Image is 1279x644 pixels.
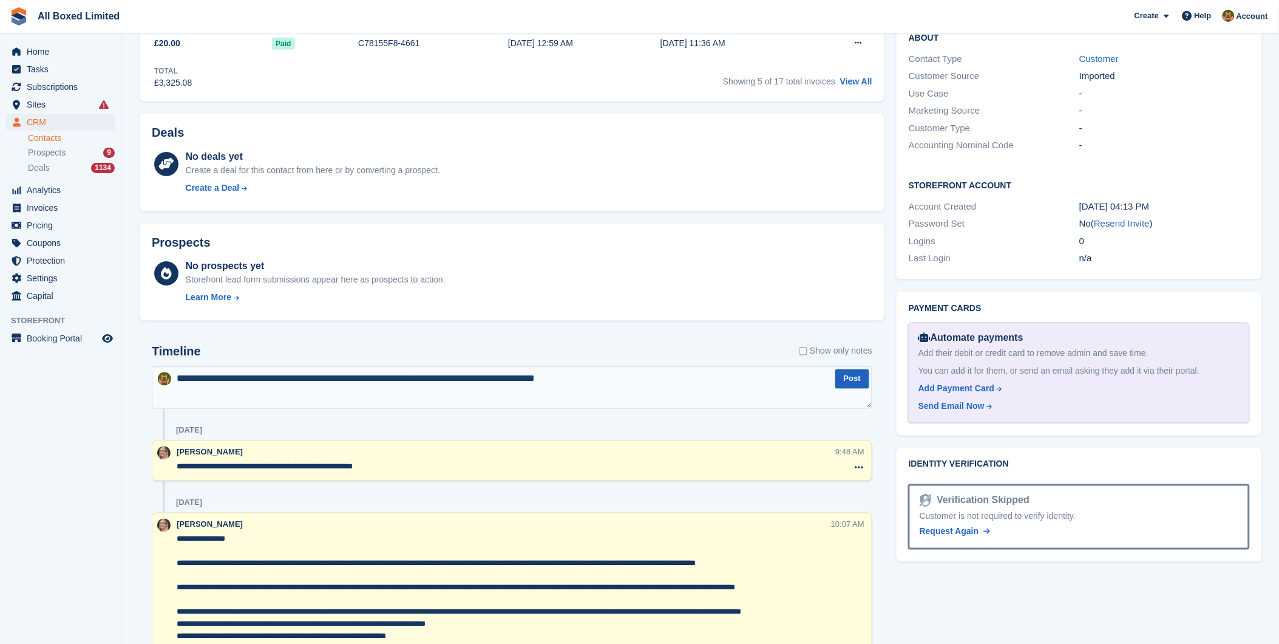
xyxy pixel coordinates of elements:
a: All Boxed Limited [33,6,124,26]
div: 9:48 AM [835,447,864,458]
span: £20.00 [154,37,180,50]
a: menu [6,287,115,304]
h2: About [909,31,1250,43]
span: Help [1195,10,1212,22]
span: Showing 5 of 17 total invoices [723,77,835,86]
div: £3,325.08 [154,77,192,89]
div: Last Login [909,252,1079,265]
div: Add Payment Card [918,383,994,396]
div: [DATE] 11:36 AM [660,37,813,50]
a: Customer [1079,53,1119,64]
img: Sandie Mills [157,447,171,460]
div: [DATE] 04:13 PM [1079,200,1250,214]
div: You can add it for them, or send an email asking they add it via their portal. [918,365,1240,378]
span: Prospects [28,147,66,159]
div: 1134 [91,163,115,173]
a: menu [6,61,115,78]
a: Contacts [28,132,115,144]
span: Paid [272,38,294,50]
div: Customer Type [909,122,1079,135]
img: stora-icon-8386f47178a22dfd0bd8f6a31ec36ba5ce8667c1dd55bd0f319d3a0aa187defe.svg [10,7,28,26]
h2: Prospects [152,236,211,250]
a: Request Again [920,526,990,538]
span: [PERSON_NAME] [177,520,243,529]
a: Create a Deal [186,182,440,194]
div: Imported [1079,69,1250,83]
span: Subscriptions [27,78,100,95]
div: - [1079,87,1250,101]
a: menu [6,330,115,347]
img: Sharon Hawkins [158,372,171,386]
img: Sharon Hawkins [1223,10,1235,22]
span: Create [1135,10,1159,22]
div: Learn More [186,291,231,304]
span: Booking Portal [27,330,100,347]
div: Automate payments [918,331,1240,345]
a: Resend Invite [1094,218,1150,228]
div: Storefront lead form submissions appear here as prospects to action. [186,273,446,286]
span: Deals [28,162,50,174]
span: Tasks [27,61,100,78]
span: Request Again [920,527,979,536]
a: View All [840,77,872,86]
div: No prospects yet [186,259,446,273]
span: Home [27,43,100,60]
h2: Timeline [152,345,201,359]
div: Contact Type [909,52,1079,66]
div: 9 [103,148,115,158]
div: C78155F8-4661 [358,37,508,50]
span: Invoices [27,199,100,216]
a: menu [6,199,115,216]
span: Account [1237,10,1268,22]
span: Sites [27,96,100,113]
label: Show only notes [799,345,872,358]
div: Marketing Source [909,104,1079,118]
span: Pricing [27,217,100,234]
div: [DATE] [176,498,202,508]
img: Identity Verification Ready [920,494,932,507]
span: Analytics [27,182,100,199]
h2: Payment cards [909,304,1250,313]
a: menu [6,114,115,131]
div: Add their debit or credit card to remove admin and save time. [918,348,1240,360]
div: - [1079,139,1250,152]
span: Protection [27,252,100,269]
a: menu [6,182,115,199]
div: Verification Skipped [932,493,1030,508]
h2: Identity verification [909,460,1250,470]
a: Add Payment Card [918,383,1235,396]
div: Create a Deal [186,182,240,194]
a: Preview store [100,331,115,346]
span: Storefront [11,315,121,327]
div: Accounting Nominal Code [909,139,1079,152]
img: Sandie Mills [157,519,171,532]
div: 0 [1079,235,1250,248]
a: Learn More [186,291,446,304]
h2: Deals [152,126,184,140]
div: Use Case [909,87,1079,101]
div: Customer Source [909,69,1079,83]
a: menu [6,43,115,60]
a: Prospects 9 [28,146,115,159]
input: Show only notes [799,345,807,358]
button: Post [835,369,869,389]
a: menu [6,270,115,287]
div: - [1079,104,1250,118]
span: CRM [27,114,100,131]
i: Smart entry sync failures have occurred [99,100,109,109]
div: Logins [909,235,1079,248]
div: 10:07 AM [831,519,864,530]
div: [DATE] 12:59 AM [508,37,660,50]
div: Send Email Now [918,400,985,413]
div: Password Set [909,217,1079,231]
a: Deals 1134 [28,162,115,174]
span: Coupons [27,235,100,252]
div: Total [154,66,192,77]
div: n/a [1079,252,1250,265]
a: menu [6,217,115,234]
h2: Storefront Account [909,179,1250,191]
span: Capital [27,287,100,304]
a: menu [6,78,115,95]
span: [PERSON_NAME] [177,448,243,457]
a: menu [6,235,115,252]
